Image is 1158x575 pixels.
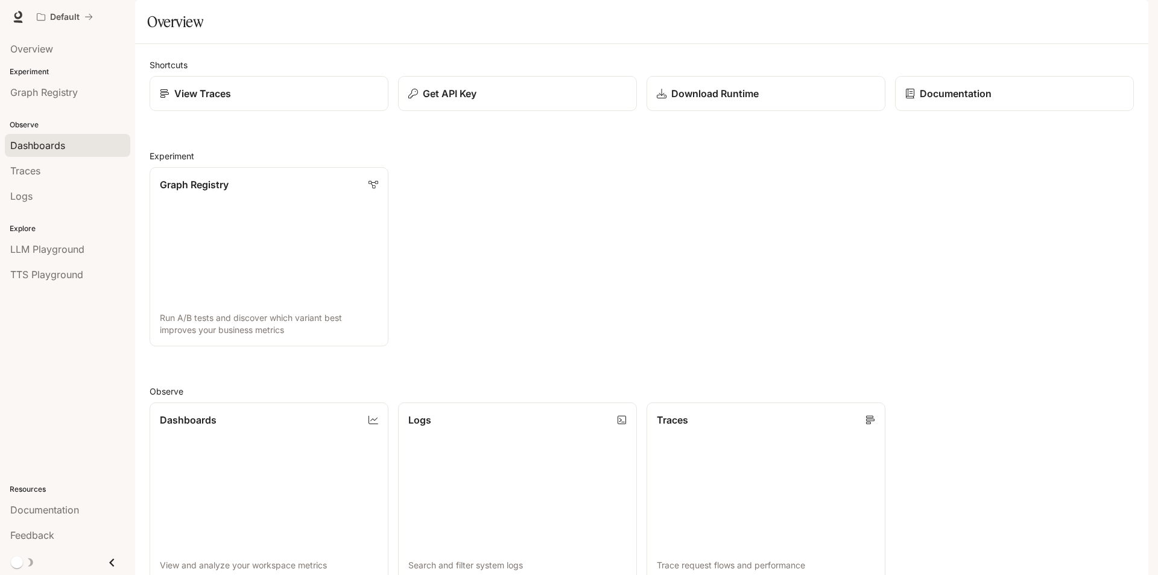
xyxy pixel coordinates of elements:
p: Logs [408,413,431,427]
h1: Overview [147,10,203,34]
h2: Observe [150,385,1134,398]
h2: Shortcuts [150,59,1134,71]
h2: Experiment [150,150,1134,162]
a: Graph RegistryRun A/B tests and discover which variant best improves your business metrics [150,167,388,346]
p: Default [50,12,80,22]
p: Documentation [920,86,992,101]
p: Run A/B tests and discover which variant best improves your business metrics [160,312,378,336]
a: Documentation [895,76,1134,111]
p: Download Runtime [671,86,759,101]
button: Get API Key [398,76,637,111]
p: Graph Registry [160,177,229,192]
p: Traces [657,413,688,427]
a: View Traces [150,76,388,111]
a: Download Runtime [647,76,885,111]
button: All workspaces [31,5,98,29]
p: Get API Key [423,86,476,101]
p: Trace request flows and performance [657,559,875,571]
p: Dashboards [160,413,217,427]
p: View Traces [174,86,231,101]
p: Search and filter system logs [408,559,627,571]
p: View and analyze your workspace metrics [160,559,378,571]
